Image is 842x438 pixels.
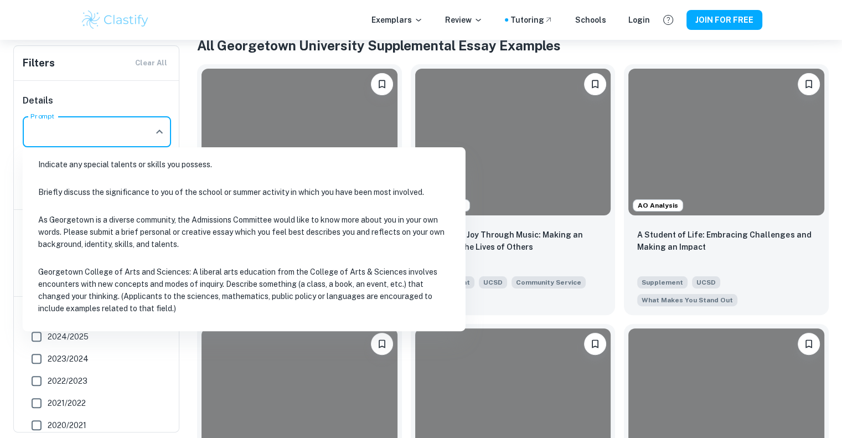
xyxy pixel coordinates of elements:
h6: Filters [23,55,55,71]
label: Prompt [30,111,55,121]
li: As Georgetown is a diverse community, the Admissions Committee would like to know more about you ... [27,207,461,257]
p: Review [445,14,483,26]
button: Please log in to bookmark exemplars [798,73,820,95]
p: Exemplars [371,14,423,26]
span: AO Analysis [633,200,683,210]
a: AO AnalysisPlease log in to bookmark exemplarsA Journey of Independence: Embracing the IBDP Oppor... [197,64,402,315]
h1: All Georgetown University Supplemental Essay Examples [197,35,829,55]
button: JOIN FOR FREE [686,10,762,30]
button: Please log in to bookmark exemplars [371,73,393,95]
button: Close [152,124,167,140]
a: AO AnalysisPlease log in to bookmark exemplarsSpreading Joy Through Music: Making an Impact in th... [411,64,616,315]
a: Schools [575,14,606,26]
li: Indicate any special talents or skills you possess. [27,152,461,177]
span: 2024/2025 [48,331,89,343]
a: AO AnalysisPlease log in to bookmark exemplarsA Student of Life: Embracing Challenges and Making ... [624,64,829,315]
li: Georgetown College of Arts and Sciences: A liberal arts education from the College of Arts & Scie... [27,259,461,321]
span: 2023/2024 [48,353,89,365]
span: UCSD [692,276,720,288]
a: Login [628,14,650,26]
span: Beyond what has already been shared in your application, what do you believe makes you a strong c... [637,293,737,306]
p: A Student of Life: Embracing Challenges and Making an Impact [637,229,815,253]
button: Please log in to bookmark exemplars [584,333,606,355]
li: Please elaborate on any special talents or skills you would like to highlight. [27,323,461,349]
img: Clastify logo [80,9,151,31]
button: Help and Feedback [659,11,678,29]
p: Spreading Joy Through Music: Making an Impact in the Lives of Others [424,229,602,253]
button: Please log in to bookmark exemplars [371,333,393,355]
span: Supplement [637,276,688,288]
span: Community Service [516,277,581,287]
span: What Makes You Stand Out [642,295,733,305]
li: Briefly discuss the significance to you of the school or summer activity in which you have been m... [27,179,461,205]
span: 2020/2021 [48,419,86,431]
h6: Details [23,94,171,107]
span: 2021/2022 [48,397,86,409]
span: 2022/2023 [48,375,87,387]
span: UCSD [479,276,507,288]
button: Please log in to bookmark exemplars [798,333,820,355]
span: What have you done to make your school or your community a better place? [512,275,586,288]
button: Please log in to bookmark exemplars [584,73,606,95]
a: Tutoring [510,14,553,26]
